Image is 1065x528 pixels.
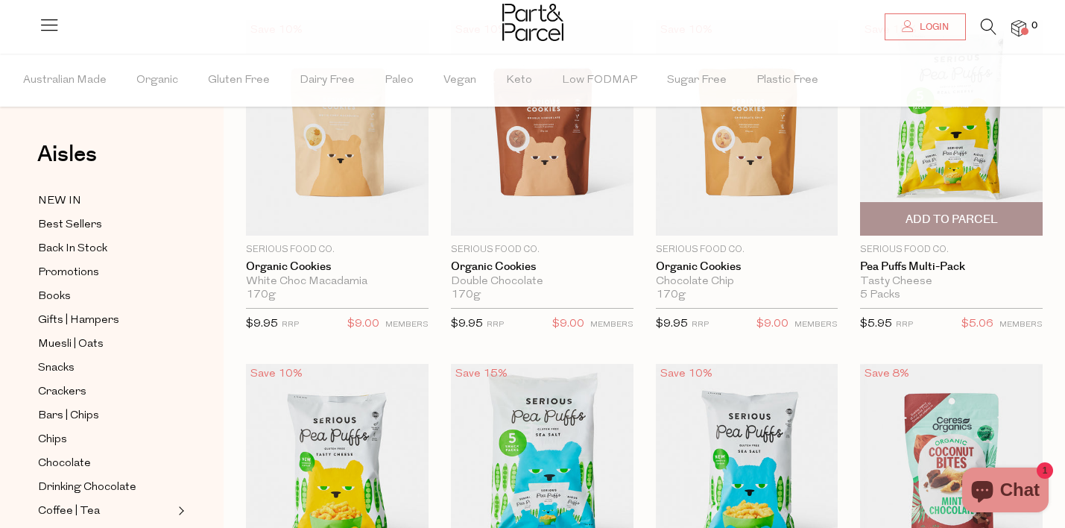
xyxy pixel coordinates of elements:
[23,54,107,107] span: Australian Made
[38,478,174,497] a: Drinking Chocolate
[37,138,97,171] span: Aisles
[38,407,99,425] span: Bars | Chips
[38,192,174,210] a: NEW IN
[38,479,136,497] span: Drinking Chocolate
[38,192,81,210] span: NEW IN
[756,315,789,334] span: $9.00
[282,321,299,329] small: RRP
[38,430,174,449] a: Chips
[174,502,185,520] button: Expand/Collapse Coffee | Tea
[860,243,1043,257] p: Serious Food Co.
[860,260,1043,274] a: Pea Puffs Multi-Pack
[38,454,174,473] a: Chocolate
[656,318,688,330] span: $9.95
[756,54,818,107] span: Plastic Free
[38,311,174,330] a: Gifts | Hampers
[451,275,633,289] div: Double Chocolate
[794,321,838,329] small: MEMBERS
[38,431,67,449] span: Chips
[860,364,914,384] div: Save 8%
[451,364,512,384] div: Save 15%
[860,318,892,330] span: $5.95
[246,260,429,274] a: Organic Cookies
[1028,19,1041,33] span: 0
[552,315,584,334] span: $9.00
[502,4,563,41] img: Part&Parcel
[506,54,532,107] span: Keto
[451,20,633,236] img: Organic Cookies
[692,321,709,329] small: RRP
[656,275,838,289] div: Chocolate Chip
[246,364,307,384] div: Save 10%
[656,243,838,257] p: Serious Food Co.
[896,321,913,329] small: RRP
[246,275,429,289] div: White Choc Macadamia
[385,321,429,329] small: MEMBERS
[38,383,86,401] span: Crackers
[38,503,100,521] span: Coffee | Tea
[38,359,174,377] a: Snacks
[860,275,1043,289] div: Tasty Cheese
[347,315,379,334] span: $9.00
[136,54,178,107] span: Organic
[38,288,71,306] span: Books
[246,243,429,257] p: Serious Food Co.
[38,455,91,473] span: Chocolate
[451,289,481,302] span: 170g
[656,20,838,236] img: Organic Cookies
[860,202,1043,236] button: Add To Parcel
[38,312,119,330] span: Gifts | Hampers
[562,54,637,107] span: Low FODMAP
[37,143,97,180] a: Aisles
[38,216,174,234] a: Best Sellers
[246,318,278,330] span: $9.95
[38,287,174,306] a: Books
[38,383,174,401] a: Crackers
[38,336,104,353] span: Muesli | Oats
[590,321,633,329] small: MEMBERS
[916,21,949,34] span: Login
[667,54,727,107] span: Sugar Free
[38,502,174,521] a: Coffee | Tea
[246,20,429,236] img: Organic Cookies
[38,335,174,353] a: Muesli | Oats
[451,243,633,257] p: Serious Food Co.
[451,318,483,330] span: $9.95
[38,239,174,258] a: Back In Stock
[656,260,838,274] a: Organic Cookies
[999,321,1043,329] small: MEMBERS
[451,260,633,274] a: Organic Cookies
[38,216,102,234] span: Best Sellers
[958,468,1053,516] inbox-online-store-chat: Shopify online store chat
[906,212,998,227] span: Add To Parcel
[385,54,414,107] span: Paleo
[300,54,355,107] span: Dairy Free
[38,359,75,377] span: Snacks
[487,321,504,329] small: RRP
[1011,20,1026,36] a: 0
[38,406,174,425] a: Bars | Chips
[860,289,900,302] span: 5 Packs
[885,13,966,40] a: Login
[961,315,993,334] span: $5.06
[656,289,686,302] span: 170g
[246,289,276,302] span: 170g
[38,240,107,258] span: Back In Stock
[656,364,717,384] div: Save 10%
[208,54,270,107] span: Gluten Free
[443,54,476,107] span: Vegan
[38,263,174,282] a: Promotions
[38,264,99,282] span: Promotions
[860,20,1043,236] img: Pea Puffs Multi-Pack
